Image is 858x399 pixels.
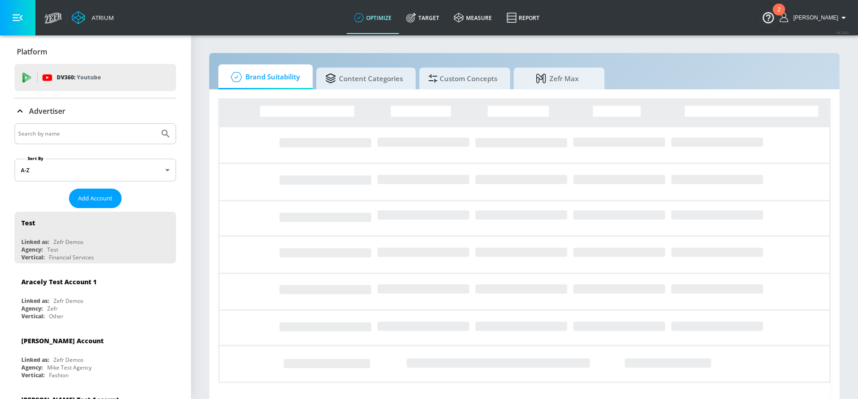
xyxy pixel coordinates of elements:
[15,39,176,64] div: Platform
[77,73,101,82] p: Youtube
[21,253,44,261] div: Vertical:
[15,64,176,91] div: DV360: Youtube
[15,212,176,263] div: TestLinked as:Zefr DemosAgency:TestVertical:Financial Services
[29,106,65,116] p: Advertiser
[49,371,69,379] div: Fashion
[54,238,83,246] div: Zefr Demos
[47,305,58,312] div: Zefr
[428,68,497,89] span: Custom Concepts
[47,364,92,371] div: Mike Test Agency
[17,47,47,57] p: Platform
[21,305,43,312] div: Agency:
[21,277,97,286] div: Aracely Test Account 1
[26,156,45,161] label: Sort By
[49,253,94,261] div: Financial Services
[21,246,43,253] div: Agency:
[21,297,49,305] div: Linked as:
[21,312,44,320] div: Vertical:
[777,10,780,21] div: 2
[21,219,35,227] div: Test
[15,98,176,124] div: Advertiser
[15,159,176,181] div: A-Z
[21,364,43,371] div: Agency:
[49,312,64,320] div: Other
[780,12,849,23] button: [PERSON_NAME]
[325,68,403,89] span: Content Categories
[21,371,44,379] div: Vertical:
[72,11,114,24] a: Atrium
[78,193,113,204] span: Add Account
[54,356,83,364] div: Zefr Demos
[47,246,58,253] div: Test
[15,271,176,322] div: Aracely Test Account 1Linked as:Zefr DemosAgency:ZefrVertical:Other
[88,14,114,22] div: Atrium
[755,5,781,30] button: Open Resource Center, 2 new notifications
[21,336,103,345] div: [PERSON_NAME] Account
[21,356,49,364] div: Linked as:
[347,1,399,34] a: optimize
[57,73,101,83] p: DV360:
[15,330,176,381] div: [PERSON_NAME] AccountLinked as:Zefr DemosAgency:Mike Test AgencyVertical:Fashion
[446,1,499,34] a: measure
[523,68,592,89] span: Zefr Max
[836,30,849,35] span: v 4.24.0
[54,297,83,305] div: Zefr Demos
[399,1,446,34] a: Target
[499,1,547,34] a: Report
[18,128,156,140] input: Search by name
[69,189,122,208] button: Add Account
[21,238,49,246] div: Linked as:
[789,15,838,21] span: login as: lindsay.benharris@zefr.com
[227,66,300,88] span: Brand Suitability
